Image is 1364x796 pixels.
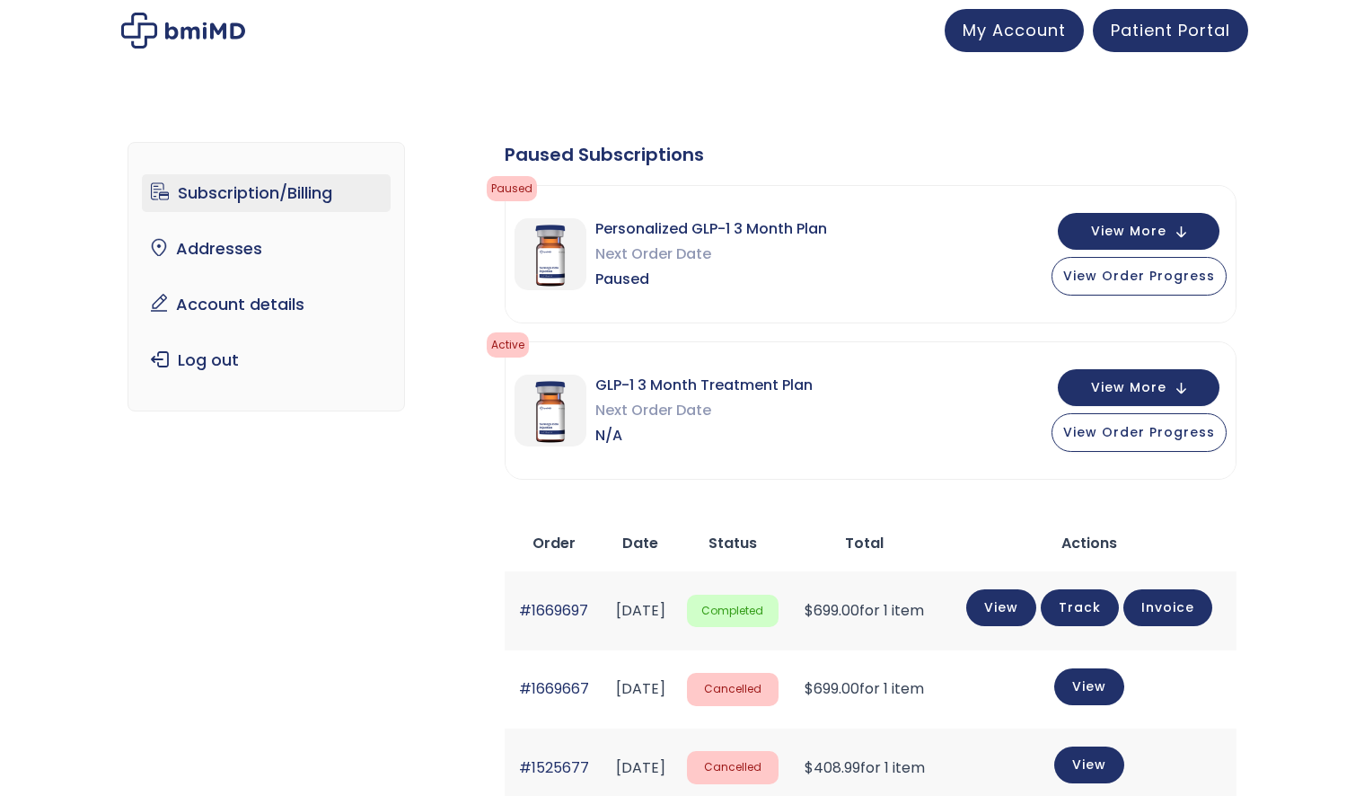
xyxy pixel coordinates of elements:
[788,571,942,650] td: for 1 item
[595,398,813,423] span: Next Order Date
[595,373,813,398] span: GLP-1 3 Month Treatment Plan
[519,757,589,778] a: #1525677
[788,650,942,729] td: for 1 item
[687,673,779,706] span: Cancelled
[1091,226,1166,237] span: View More
[1052,257,1227,296] button: View Order Progress
[142,174,391,212] a: Subscription/Billing
[142,230,391,268] a: Addresses
[805,757,814,778] span: $
[595,267,827,292] span: Paused
[805,600,814,621] span: $
[1054,668,1124,705] a: View
[966,589,1036,626] a: View
[616,600,665,621] time: [DATE]
[616,757,665,778] time: [DATE]
[1111,19,1230,41] span: Patient Portal
[1041,589,1119,626] a: Track
[805,600,859,621] span: 699.00
[1058,369,1219,406] button: View More
[622,533,658,553] span: Date
[1123,589,1212,626] a: Invoice
[616,678,665,699] time: [DATE]
[487,332,529,358] span: Active
[487,176,537,201] span: Paused
[805,678,859,699] span: 699.00
[805,678,814,699] span: $
[1058,213,1219,250] button: View More
[1093,9,1248,52] a: Patient Portal
[142,341,391,379] a: Log out
[1052,413,1227,452] button: View Order Progress
[687,751,779,784] span: Cancelled
[595,217,827,242] span: Personalized GLP-1 3 Month Plan
[515,218,586,290] img: Personalized GLP-1 3 Month Plan
[515,375,586,447] img: GLP-1 3 Month Treatment Plan
[505,142,1236,167] div: Paused Subscriptions
[519,678,589,699] a: #1669667
[708,533,757,553] span: Status
[1091,382,1166,394] span: View More
[519,600,588,621] a: #1669697
[805,757,860,778] span: 408.99
[963,19,1066,41] span: My Account
[1063,423,1215,441] span: View Order Progress
[687,595,779,628] span: Completed
[595,423,813,448] span: N/A
[1063,267,1215,285] span: View Order Progress
[845,533,884,553] span: Total
[1054,747,1124,783] a: View
[142,286,391,323] a: Account details
[121,13,245,49] img: My account
[128,142,405,411] nav: Account pages
[532,533,576,553] span: Order
[945,9,1084,52] a: My Account
[1061,533,1117,553] span: Actions
[595,242,827,267] span: Next Order Date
